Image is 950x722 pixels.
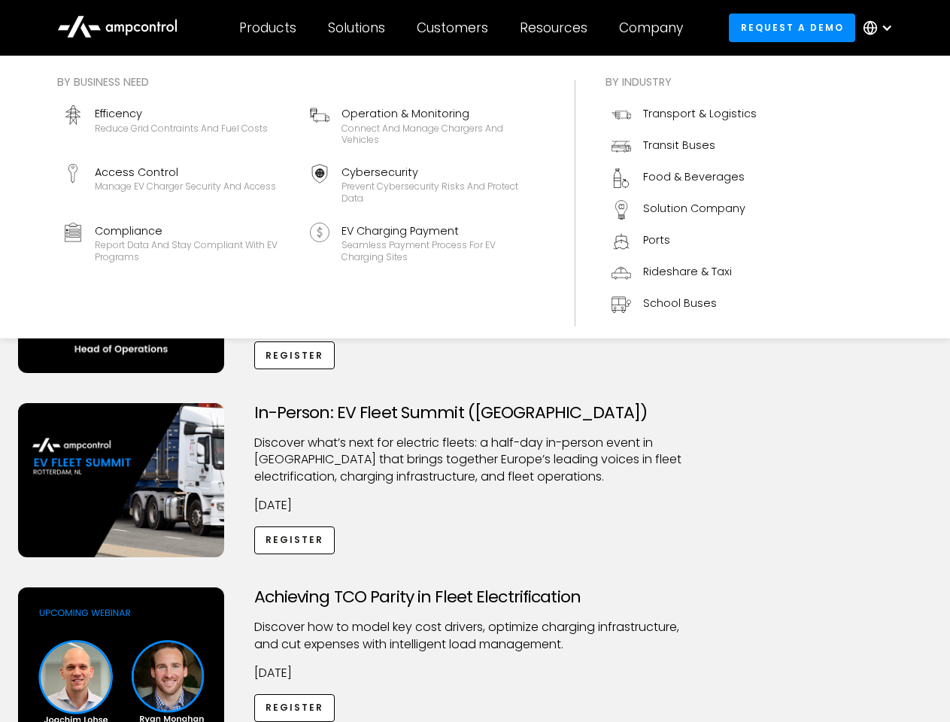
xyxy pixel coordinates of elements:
[254,694,335,722] a: Register
[341,105,539,122] div: Operation & Monitoring
[254,587,697,607] h3: Achieving TCO Parity in Fleet Electrification
[304,217,545,269] a: EV Charging PaymentSeamless Payment Process for EV Charging Sites
[643,137,715,153] div: Transit Buses
[95,164,276,180] div: Access Control
[520,20,587,36] div: Resources
[417,20,488,36] div: Customers
[254,341,335,369] a: Register
[341,123,539,146] div: Connect and manage chargers and vehicles
[619,20,683,36] div: Company
[304,99,545,152] a: Operation & MonitoringConnect and manage chargers and vehicles
[254,619,697,653] p: Discover how to model key cost drivers, optimize charging infrastructure, and cut expenses with i...
[643,168,745,185] div: Food & Beverages
[341,239,539,262] div: Seamless Payment Process for EV Charging Sites
[606,74,763,90] div: By industry
[606,131,763,162] a: Transit Buses
[254,435,697,485] p: ​Discover what’s next for electric fleets: a half-day in-person event in [GEOGRAPHIC_DATA] that b...
[328,20,385,36] div: Solutions
[606,99,763,131] a: Transport & Logistics
[57,217,298,269] a: ComplianceReport data and stay compliant with EV programs
[606,226,763,257] a: Ports
[643,200,745,217] div: Solution Company
[239,20,296,36] div: Products
[341,180,539,204] div: Prevent cybersecurity risks and protect data
[254,497,697,514] p: [DATE]
[254,403,697,423] h3: In-Person: EV Fleet Summit ([GEOGRAPHIC_DATA])
[95,123,268,135] div: Reduce grid contraints and fuel costs
[95,239,292,262] div: Report data and stay compliant with EV programs
[341,164,539,180] div: Cybersecurity
[729,14,855,41] a: Request a demo
[254,665,697,681] p: [DATE]
[95,180,276,193] div: Manage EV charger security and access
[643,263,732,280] div: Rideshare & Taxi
[254,526,335,554] a: Register
[643,105,757,122] div: Transport & Logistics
[57,99,298,152] a: EfficencyReduce grid contraints and fuel costs
[643,232,670,248] div: Ports
[57,158,298,211] a: Access ControlManage EV charger security and access
[95,105,268,122] div: Efficency
[57,74,545,90] div: By business need
[606,289,763,320] a: School Buses
[643,295,717,311] div: School Buses
[95,223,292,239] div: Compliance
[341,223,539,239] div: EV Charging Payment
[606,257,763,289] a: Rideshare & Taxi
[606,194,763,226] a: Solution Company
[304,158,545,211] a: CybersecurityPrevent cybersecurity risks and protect data
[606,162,763,194] a: Food & Beverages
